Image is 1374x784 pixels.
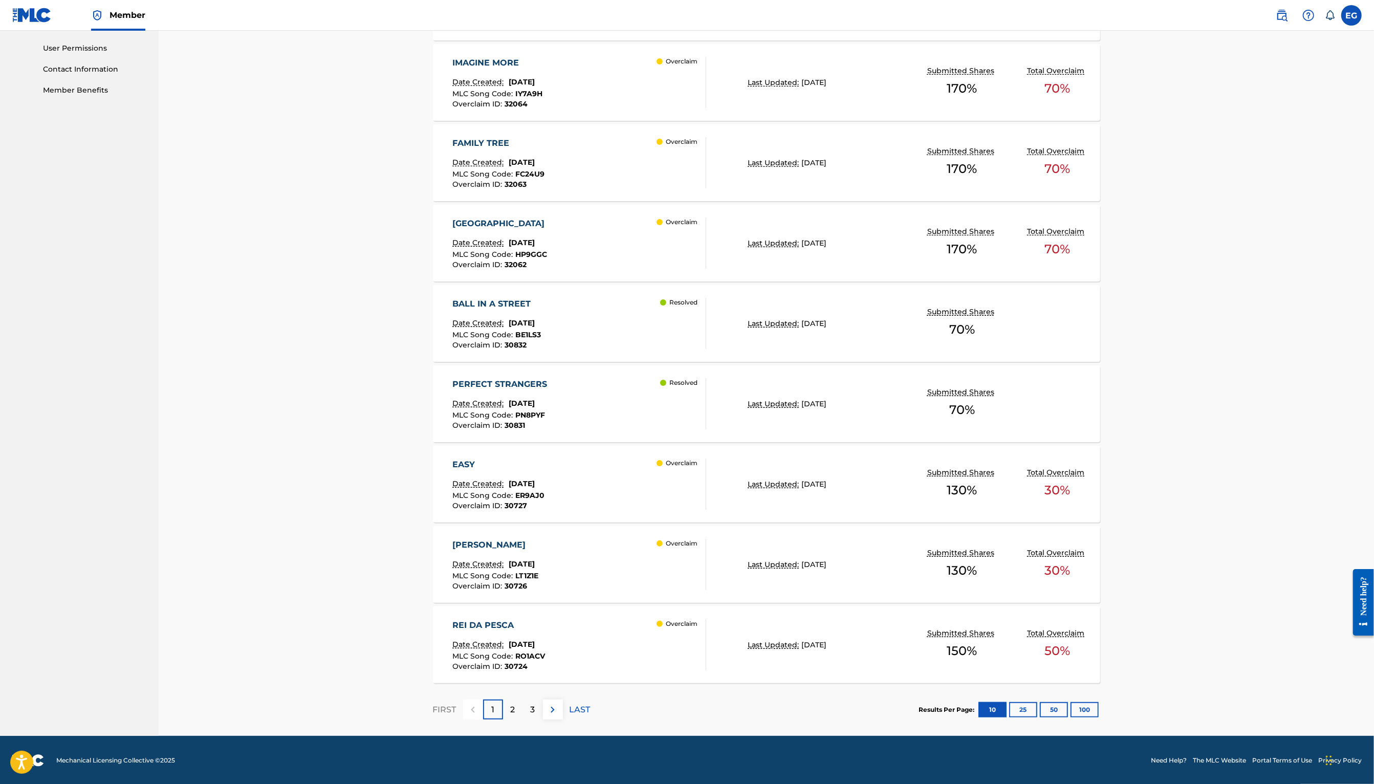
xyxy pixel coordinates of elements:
span: Overclaim ID : [453,260,505,269]
p: 1 [491,704,494,716]
div: BALL IN A STREET [453,298,541,310]
span: Overclaim ID : [453,421,505,430]
p: Date Created: [453,478,507,489]
p: Submitted Shares [927,548,997,558]
span: 30 % [1044,481,1070,499]
span: MLC Song Code : [453,250,516,259]
p: FIRST [433,704,456,716]
span: [DATE] [509,640,535,649]
p: Submitted Shares [927,146,997,157]
p: Date Created: [453,237,507,248]
p: Last Updated: [748,158,801,168]
p: Date Created: [453,77,507,88]
p: Overclaim [666,137,697,146]
p: Last Updated: [748,238,801,249]
img: logo [12,754,44,767]
div: FAMILY TREE [453,137,545,149]
p: Total Overclaim [1027,548,1087,558]
span: Member [110,9,145,21]
span: [DATE] [509,77,535,86]
span: [DATE] [509,158,535,167]
span: HP9GGC [516,250,548,259]
span: ER9AJ0 [516,491,545,500]
div: Drag [1326,745,1332,776]
span: PN8PYF [516,410,546,420]
p: Resolved [669,378,697,387]
p: Submitted Shares [927,628,997,639]
a: Public Search [1272,5,1292,26]
span: [DATE] [801,158,826,167]
div: [GEOGRAPHIC_DATA] [453,217,550,230]
span: [DATE] [509,399,535,408]
img: Top Rightsholder [91,9,103,21]
img: MLC Logo [12,8,52,23]
span: [DATE] [801,560,826,569]
span: Overclaim ID : [453,501,505,510]
span: Overclaim ID : [453,99,505,108]
span: 150 % [947,642,977,660]
div: IMAGINE MORE [453,57,543,69]
p: Submitted Shares [927,66,997,76]
p: Last Updated: [748,318,801,329]
a: IMAGINE MOREDate Created:[DATE]MLC Song Code:IY7A9HOverclaim ID:32064 OverclaimLast Updated:[DATE... [433,44,1100,121]
p: Last Updated: [748,77,801,88]
span: RO1ACV [516,651,546,661]
p: Date Created: [453,639,507,650]
span: 32063 [505,180,527,189]
span: [DATE] [509,559,535,569]
p: Submitted Shares [927,387,997,398]
p: Overclaim [666,619,697,628]
span: Mechanical Licensing Collective © 2025 [56,756,175,765]
a: Portal Terms of Use [1252,756,1312,765]
span: 32064 [505,99,528,108]
span: 30724 [505,662,528,671]
span: 30727 [505,501,528,510]
span: [DATE] [509,479,535,488]
button: 25 [1009,702,1037,717]
p: Last Updated: [748,559,801,570]
p: 2 [511,704,515,716]
span: MLC Song Code : [453,491,516,500]
p: Total Overclaim [1027,226,1087,237]
a: [GEOGRAPHIC_DATA]Date Created:[DATE]MLC Song Code:HP9GGCOverclaim ID:32062 OverclaimLast Updated:... [433,205,1100,281]
a: Member Benefits [43,85,146,96]
p: Submitted Shares [927,467,997,478]
p: Resolved [669,298,697,307]
span: 30 % [1044,561,1070,580]
a: REI DA PESCADate Created:[DATE]MLC Song Code:RO1ACVOverclaim ID:30724 OverclaimLast Updated:[DATE... [433,606,1100,683]
a: Need Help? [1151,756,1187,765]
p: Submitted Shares [927,307,997,317]
a: Privacy Policy [1318,756,1362,765]
p: Date Created: [453,318,507,329]
p: Date Created: [453,398,507,409]
a: BALL IN A STREETDate Created:[DATE]MLC Song Code:BE1LS3Overclaim ID:30832 ResolvedLast Updated:[D... [433,285,1100,362]
span: MLC Song Code : [453,89,516,98]
span: [DATE] [801,238,826,248]
p: Overclaim [666,539,697,548]
p: Date Created: [453,559,507,570]
span: 170 % [947,79,977,98]
span: MLC Song Code : [453,571,516,580]
div: EASY [453,459,545,471]
span: Overclaim ID : [453,581,505,591]
span: MLC Song Code : [453,410,516,420]
span: [DATE] [801,399,826,408]
p: Total Overclaim [1027,146,1087,157]
p: Total Overclaim [1027,628,1087,639]
p: Total Overclaim [1027,66,1087,76]
button: 100 [1071,702,1099,717]
p: Submitted Shares [927,226,997,237]
span: 70 % [949,401,975,419]
iframe: Chat Widget [1323,735,1374,784]
div: PERFECT STRANGERS [453,378,553,390]
p: Date Created: [453,157,507,168]
span: 70 % [949,320,975,339]
span: LT1Z1E [516,571,539,580]
div: REI DA PESCA [453,619,546,631]
span: BE1LS3 [516,330,541,339]
span: Overclaim ID : [453,340,505,350]
span: 170 % [947,240,977,258]
span: 130 % [947,481,977,499]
